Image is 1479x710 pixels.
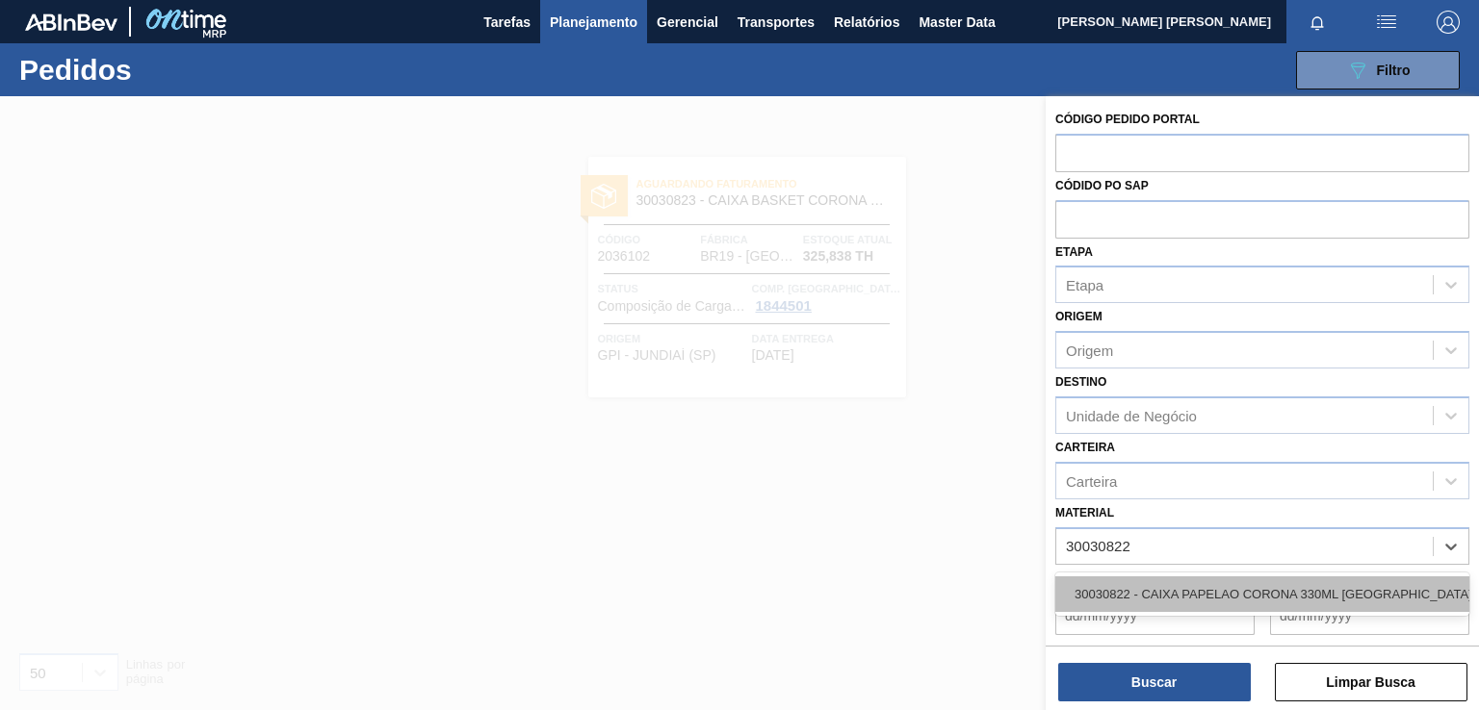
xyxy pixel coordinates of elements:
[1296,51,1460,89] button: Filtro
[550,11,637,34] span: Planejamento
[1377,63,1411,78] span: Filtro
[657,11,718,34] span: Gerencial
[1066,277,1103,293] div: Etapa
[1270,596,1469,635] input: dd/mm/yyyy
[1055,113,1200,126] label: Código Pedido Portal
[1055,506,1114,520] label: Material
[1055,640,1255,668] label: Hora entrega de
[1055,179,1149,192] label: Códido PO SAP
[1270,640,1469,668] label: Hora entrega até
[25,13,117,31] img: TNhmsLtSVTkK8tSr43FrP2fwEKptu5GPRR3wAAAABJRU5ErkJggg==
[1055,441,1115,454] label: Carteira
[1055,576,1469,612] div: 30030822 - CAIXA PAPELAO CORONA 330ML [GEOGRAPHIC_DATA]
[919,11,995,34] span: Master Data
[1055,245,1093,259] label: Etapa
[1066,342,1113,359] div: Origem
[834,11,899,34] span: Relatórios
[1055,375,1106,389] label: Destino
[1437,11,1460,34] img: Logout
[1055,310,1103,323] label: Origem
[1055,596,1255,635] input: dd/mm/yyyy
[1375,11,1398,34] img: userActions
[1286,9,1348,36] button: Notificações
[19,59,296,81] h1: Pedidos
[483,11,531,34] span: Tarefas
[738,11,815,34] span: Transportes
[1066,407,1197,423] div: Unidade de Negócio
[1066,472,1117,489] div: Carteira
